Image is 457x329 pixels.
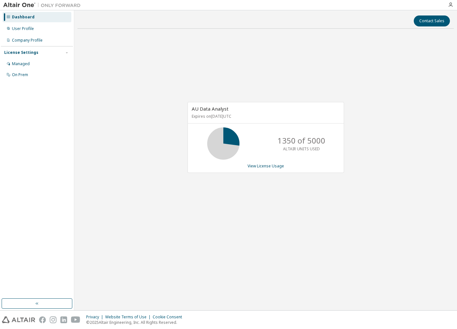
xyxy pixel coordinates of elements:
[192,114,338,119] p: Expires on [DATE] UTC
[414,15,450,26] button: Contact Sales
[248,163,284,169] a: View License Usage
[12,15,35,20] div: Dashboard
[12,61,30,66] div: Managed
[86,314,105,320] div: Privacy
[192,105,228,112] span: AU Data Analyst
[86,320,186,325] p: © 2025 Altair Engineering, Inc. All Rights Reserved.
[153,314,186,320] div: Cookie Consent
[50,316,56,323] img: instagram.svg
[60,316,67,323] img: linkedin.svg
[12,38,43,43] div: Company Profile
[2,316,35,323] img: altair_logo.svg
[4,50,38,55] div: License Settings
[71,316,80,323] img: youtube.svg
[283,146,320,152] p: ALTAIR UNITS USED
[3,2,84,8] img: Altair One
[39,316,46,323] img: facebook.svg
[12,26,34,31] div: User Profile
[105,314,153,320] div: Website Terms of Use
[12,72,28,77] div: On Prem
[278,135,325,146] p: 1350 of 5000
